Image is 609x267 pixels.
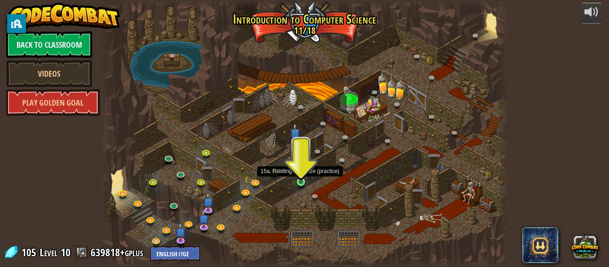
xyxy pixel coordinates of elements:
[6,89,100,116] a: Play Golden Goal
[198,209,209,228] img: level-banner-unstarted-subscriber.png
[203,192,214,211] img: level-banner-unstarted-subscriber.png
[6,3,120,29] img: CodeCombat - Learn how to code by playing a game
[175,223,186,242] img: level-banner-unstarted-subscriber.png
[296,161,306,182] img: level-banner-started.png
[6,31,92,58] a: Back to Classroom
[290,123,300,142] img: level-banner-unstarted-subscriber.png
[61,245,70,259] span: 10
[40,245,58,260] span: Level
[6,60,92,87] a: Videos
[91,245,146,259] a: 639818+gplus
[21,245,39,259] span: 105
[580,3,603,24] button: Adjust volume
[7,14,26,33] button: privacy banner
